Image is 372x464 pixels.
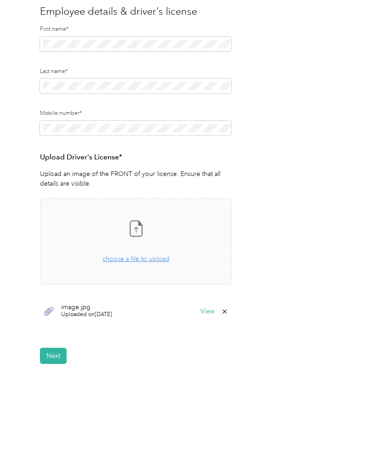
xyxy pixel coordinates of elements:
[40,348,67,364] button: Next
[61,311,112,319] span: Uploaded on [DATE]
[200,308,214,315] button: View
[102,255,169,263] span: choose a file to upload
[40,109,231,118] label: Mobile number*
[61,304,112,311] span: image.jpg
[40,25,231,34] label: First name*
[40,169,231,188] p: Upload an image of the FRONT of your license. Ensure that all details are visible.
[40,198,231,284] span: choose a file to upload
[40,152,231,163] h3: Upload Driver's License*
[321,413,372,464] iframe: Everlance-gr Chat Button Frame
[40,68,231,76] label: Last name*
[40,4,327,19] h3: Employee details & driver’s license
